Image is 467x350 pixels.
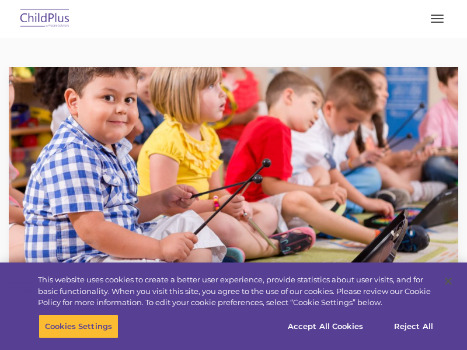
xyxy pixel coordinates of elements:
[18,5,72,33] img: ChildPlus by Procare Solutions
[281,314,370,338] button: Accept All Cookies
[39,314,119,338] button: Cookies Settings
[435,268,461,294] button: Close
[377,314,450,338] button: Reject All
[38,274,434,309] div: This website uses cookies to create a better user experience, provide statistics about user visit...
